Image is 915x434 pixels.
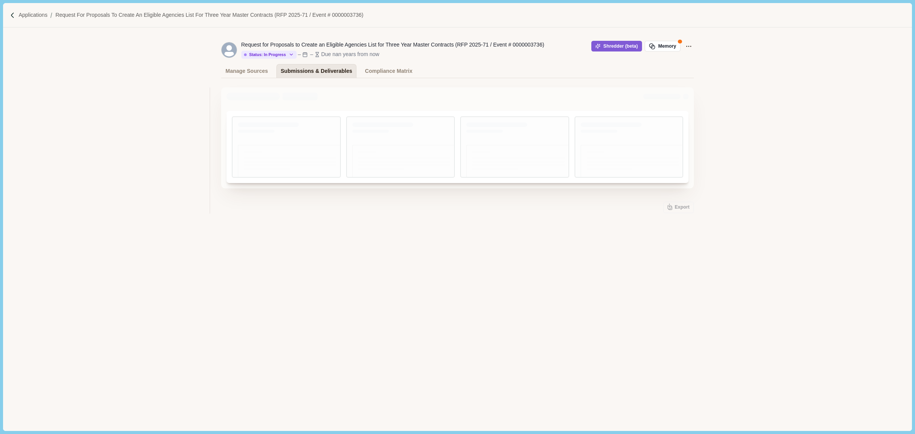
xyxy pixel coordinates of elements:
img: Forward slash icon [9,12,16,19]
a: Compliance Matrix [361,64,417,78]
div: Request for Proposals to Create an Eligible Agencies List for Three Year Master Contracts (RFP 20... [241,41,544,49]
a: Applications [19,11,48,19]
div: – [298,50,301,58]
img: Forward slash icon [47,12,55,19]
div: Due nan years from now [321,50,379,58]
a: Request for Proposals to Create an Eligible Agencies List for Three Year Master Contracts (RFP 20... [55,11,363,19]
div: Compliance Matrix [365,64,412,78]
div: Manage Sources [226,64,268,78]
div: Status: In Progress [244,52,286,57]
svg: avatar [222,42,237,58]
button: Export [663,202,694,213]
button: Application Actions [683,41,694,51]
div: – [310,50,313,58]
button: Memory [645,41,681,51]
div: Submissions & Deliverables [281,64,352,78]
a: Manage Sources [221,64,272,78]
a: Submissions & Deliverables [276,64,357,78]
button: Status: In Progress [241,51,297,59]
button: Shredder (beta) [591,41,642,51]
